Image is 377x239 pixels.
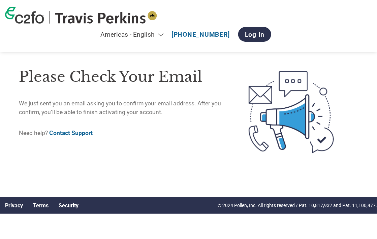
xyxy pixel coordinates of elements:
[19,66,224,88] h1: Please check your email
[49,130,93,136] a: Contact Support
[218,202,377,209] p: © 2024 Pollen, Inc. All rights reserved / Pat. 10,817,932 and Pat. 11,100,477.
[19,99,224,117] p: We just sent you an email asking you to confirm your email address. After you confirm, you’ll be ...
[33,202,49,209] a: Terms
[19,129,224,137] p: Need help?
[238,27,272,42] a: Log In
[5,7,44,24] img: c2fo logo
[55,11,157,24] img: Travis Perkins
[224,61,358,164] img: open-email
[171,31,230,38] a: [PHONE_NUMBER]
[5,202,23,209] a: Privacy
[59,202,78,209] a: Security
